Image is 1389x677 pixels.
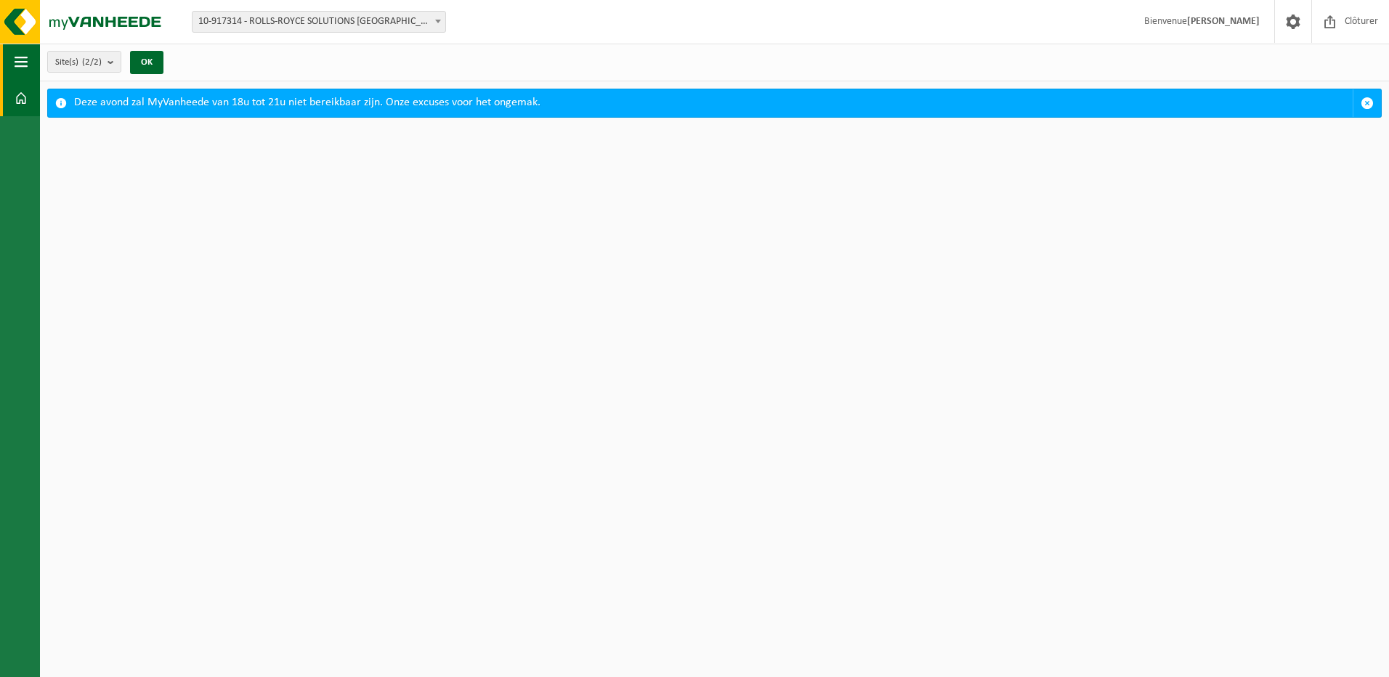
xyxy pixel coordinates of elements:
[192,11,446,33] span: 10-917314 - ROLLS-ROYCE SOLUTIONS LIÈGE SA - GRÂCE-HOLLOGNE
[130,51,163,74] button: OK
[193,12,445,32] span: 10-917314 - ROLLS-ROYCE SOLUTIONS LIÈGE SA - GRÂCE-HOLLOGNE
[55,52,102,73] span: Site(s)
[47,51,121,73] button: Site(s)(2/2)
[1187,16,1260,27] strong: [PERSON_NAME]
[74,89,1353,117] div: Deze avond zal MyVanheede van 18u tot 21u niet bereikbaar zijn. Onze excuses voor het ongemak.
[82,57,102,67] count: (2/2)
